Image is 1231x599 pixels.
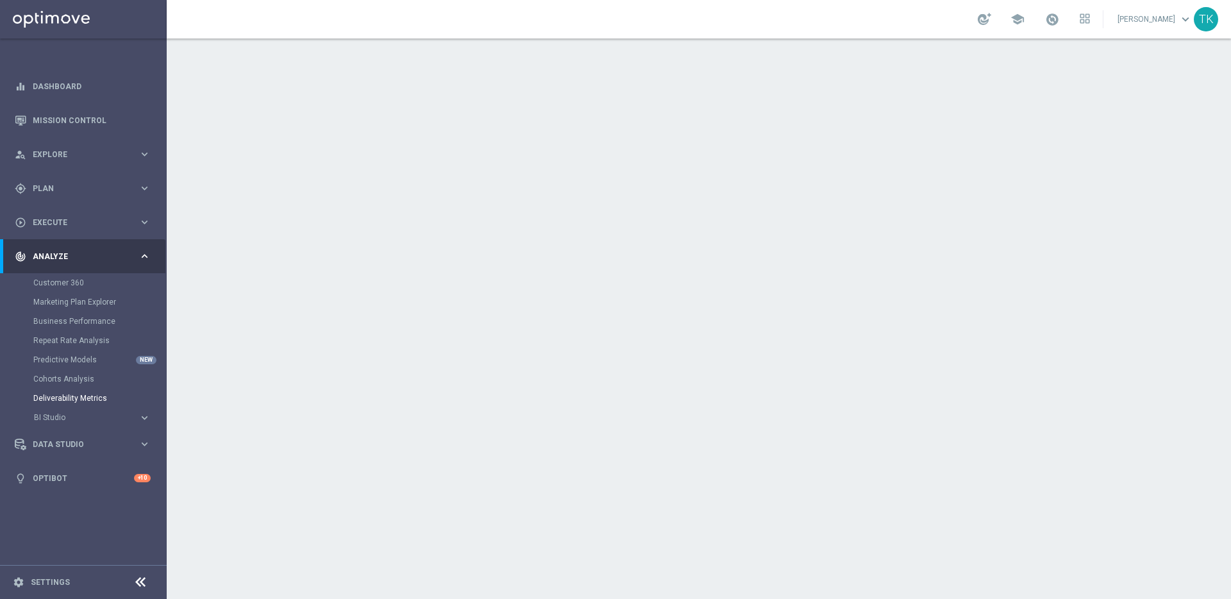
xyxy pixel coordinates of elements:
[14,473,151,484] button: lightbulb Optibot +10
[138,148,151,160] i: keyboard_arrow_right
[33,331,165,350] div: Repeat Rate Analysis
[33,461,134,495] a: Optibot
[14,115,151,126] button: Mission Control
[33,312,165,331] div: Business Performance
[33,355,133,365] a: Predictive Models
[136,356,156,364] div: NEW
[1194,7,1218,31] div: TK
[15,461,151,495] div: Optibot
[15,149,26,160] i: person_search
[33,335,133,346] a: Repeat Rate Analysis
[1178,12,1193,26] span: keyboard_arrow_down
[34,414,126,421] span: BI Studio
[1116,10,1194,29] a: [PERSON_NAME]keyboard_arrow_down
[33,253,138,260] span: Analyze
[15,183,138,194] div: Plan
[138,412,151,424] i: keyboard_arrow_right
[33,316,133,326] a: Business Performance
[134,474,151,482] div: +10
[33,185,138,192] span: Plan
[15,183,26,194] i: gps_fixed
[15,69,151,103] div: Dashboard
[15,81,26,92] i: equalizer
[14,217,151,228] button: play_circle_outline Execute keyboard_arrow_right
[33,350,165,369] div: Predictive Models
[33,389,165,408] div: Deliverability Metrics
[33,393,133,403] a: Deliverability Metrics
[31,578,70,586] a: Settings
[33,369,165,389] div: Cohorts Analysis
[138,250,151,262] i: keyboard_arrow_right
[33,69,151,103] a: Dashboard
[33,297,133,307] a: Marketing Plan Explorer
[138,216,151,228] i: keyboard_arrow_right
[14,81,151,92] button: equalizer Dashboard
[15,217,26,228] i: play_circle_outline
[15,149,138,160] div: Explore
[138,438,151,450] i: keyboard_arrow_right
[14,183,151,194] button: gps_fixed Plan keyboard_arrow_right
[33,374,133,384] a: Cohorts Analysis
[15,103,151,137] div: Mission Control
[138,182,151,194] i: keyboard_arrow_right
[33,412,151,423] button: BI Studio keyboard_arrow_right
[33,219,138,226] span: Execute
[15,439,138,450] div: Data Studio
[15,473,26,484] i: lightbulb
[33,441,138,448] span: Data Studio
[15,251,138,262] div: Analyze
[33,292,165,312] div: Marketing Plan Explorer
[1010,12,1025,26] span: school
[33,151,138,158] span: Explore
[14,439,151,450] button: Data Studio keyboard_arrow_right
[34,414,138,421] div: BI Studio
[14,251,151,262] button: track_changes Analyze keyboard_arrow_right
[33,278,133,288] a: Customer 360
[13,577,24,588] i: settings
[33,408,165,427] div: BI Studio
[33,273,165,292] div: Customer 360
[15,251,26,262] i: track_changes
[33,103,151,137] a: Mission Control
[14,149,151,160] button: person_search Explore keyboard_arrow_right
[15,217,138,228] div: Execute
